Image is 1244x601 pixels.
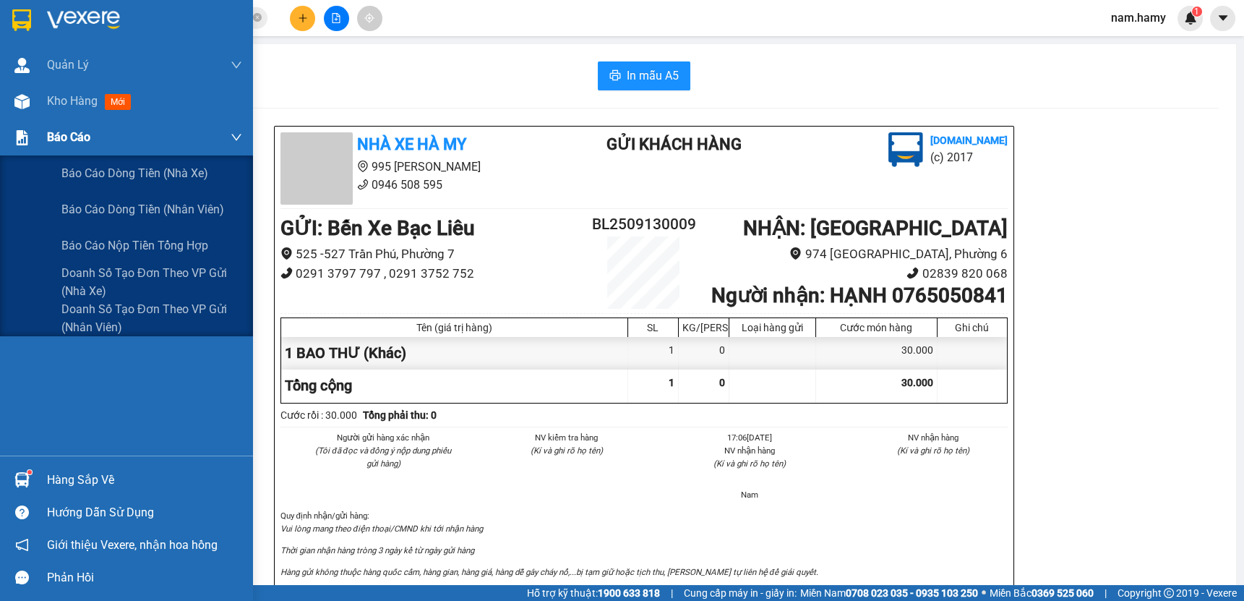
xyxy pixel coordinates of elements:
span: Cung cấp máy in - giấy in: [684,585,797,601]
div: SL [632,322,674,333]
b: Gửi khách hàng [606,135,742,153]
span: 0 [719,377,725,388]
i: (Kí và ghi rõ họ tên) [897,446,969,456]
span: 1 [669,377,674,388]
div: Cước món hàng [820,322,933,333]
span: | [1104,585,1107,601]
li: NV nhận hàng [859,431,1008,444]
li: Nam [676,488,825,501]
li: Người gửi hàng xác nhận [309,431,458,444]
img: icon-new-feature [1184,12,1197,25]
span: environment [789,247,802,260]
span: notification [15,538,29,552]
span: environment [83,35,95,46]
li: 0291 3797 797 , 0291 3752 752 [280,264,583,284]
div: KG/[PERSON_NAME] [682,322,725,333]
span: Giới thiệu Vexere, nhận hoa hồng [47,536,218,554]
div: Tên (giá trị hàng) [285,322,624,333]
img: warehouse-icon [14,472,30,487]
div: Loại hàng gửi [733,322,812,333]
li: 995 [PERSON_NAME] [280,158,549,176]
span: Báo cáo dòng tiền (nhà xe) [61,164,208,182]
span: environment [357,161,369,172]
span: down [231,132,242,143]
span: printer [609,69,621,83]
span: Báo cáo dòng tiền (nhân viên) [61,200,224,218]
i: Hàng gửi không thuộc hàng quốc cấm, hàng gian, hàng giả, hàng dễ gây cháy nổ,...bị tạm giữ hoặc t... [280,567,818,577]
span: environment [280,247,293,260]
strong: 0708 023 035 - 0935 103 250 [846,587,978,599]
button: plus [290,6,315,31]
li: 995 [PERSON_NAME] [7,32,275,50]
button: aim [357,6,382,31]
i: (Kí và ghi rõ họ tên) [713,459,786,469]
b: [DOMAIN_NAME] [930,135,1008,146]
b: Nhà Xe Hà My [357,135,466,153]
h2: BL2509130009 [583,213,705,236]
span: 1 [1194,7,1199,17]
span: plus [298,13,308,23]
img: warehouse-icon [14,94,30,109]
span: down [231,59,242,71]
span: Doanh số tạo đơn theo VP gửi (nhà xe) [61,264,242,300]
span: mới [105,94,131,110]
li: NV kiểm tra hàng [492,431,641,444]
i: (Kí và ghi rõ họ tên) [531,446,603,456]
li: 02839 820 068 [704,264,1007,284]
span: copyright [1164,588,1174,598]
span: Doanh số tạo đơn theo VP gửi (nhân viên) [61,300,242,336]
strong: 0369 525 060 [1031,587,1094,599]
span: Hỗ trợ kỹ thuật: [527,585,660,601]
i: (Tôi đã đọc và đồng ý nộp dung phiếu gửi hàng) [315,446,451,469]
img: warehouse-icon [14,58,30,73]
span: Báo cáo nộp tiền Tổng hợp [61,236,208,255]
span: file-add [331,13,341,23]
span: aim [364,13,374,23]
span: phone [357,179,369,190]
img: logo-vxr [12,9,31,31]
span: caret-down [1217,12,1230,25]
span: close-circle [253,13,262,22]
span: | [671,585,673,601]
b: NHẬN : [GEOGRAPHIC_DATA] [742,216,1007,240]
sup: 1 [1192,7,1202,17]
div: Hướng dẫn sử dụng [47,502,242,524]
div: 30.000 [816,337,938,370]
div: Hàng sắp về [47,469,242,491]
span: phone [280,267,293,279]
div: Cước rồi : 30.000 [280,407,357,423]
span: nam.hamy [1099,9,1177,27]
i: Vui lòng mang theo điện thoại/CMND khi tới nhận hàng [280,524,483,534]
li: 0946 508 595 [7,50,275,68]
strong: 1900 633 818 [598,587,660,599]
span: ⚪️ [982,590,986,596]
li: 525 -527 Trần Phú, Phường 7 [280,244,583,264]
li: NV nhận hàng [676,444,825,457]
span: 30.000 [901,377,933,388]
button: caret-down [1210,6,1235,31]
div: Ghi chú [941,322,1003,333]
b: Tổng phải thu: 0 [363,409,437,421]
b: GỬI : Bến Xe Bạc Liêu [280,216,475,240]
div: 1 BAO THƯ (Khác) [281,337,628,370]
div: Phản hồi [47,567,242,589]
span: phone [83,53,95,64]
div: 1 [628,337,679,370]
b: Người nhận : HẠNH 0765050841 [711,284,1007,307]
img: solution-icon [14,130,30,145]
span: question-circle [15,506,29,519]
span: Miền Bắc [990,585,1094,601]
button: file-add [324,6,349,31]
i: Thời gian nhận hàng tròng 3 ngày kể từ ngày gửi hàng [280,545,474,555]
div: 0 [679,337,729,370]
li: 974 [GEOGRAPHIC_DATA], Phường 6 [704,244,1007,264]
span: Kho hàng [47,94,98,108]
span: Miền Nam [800,585,978,601]
li: 0946 508 595 [280,176,549,194]
span: message [15,571,29,584]
li: 17:06[DATE] [676,431,825,444]
b: GỬI : Bến Xe Bạc Liêu [7,90,201,114]
span: phone [906,267,919,279]
b: Nhà Xe Hà My [83,9,192,27]
span: In mẫu A5 [627,67,679,85]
